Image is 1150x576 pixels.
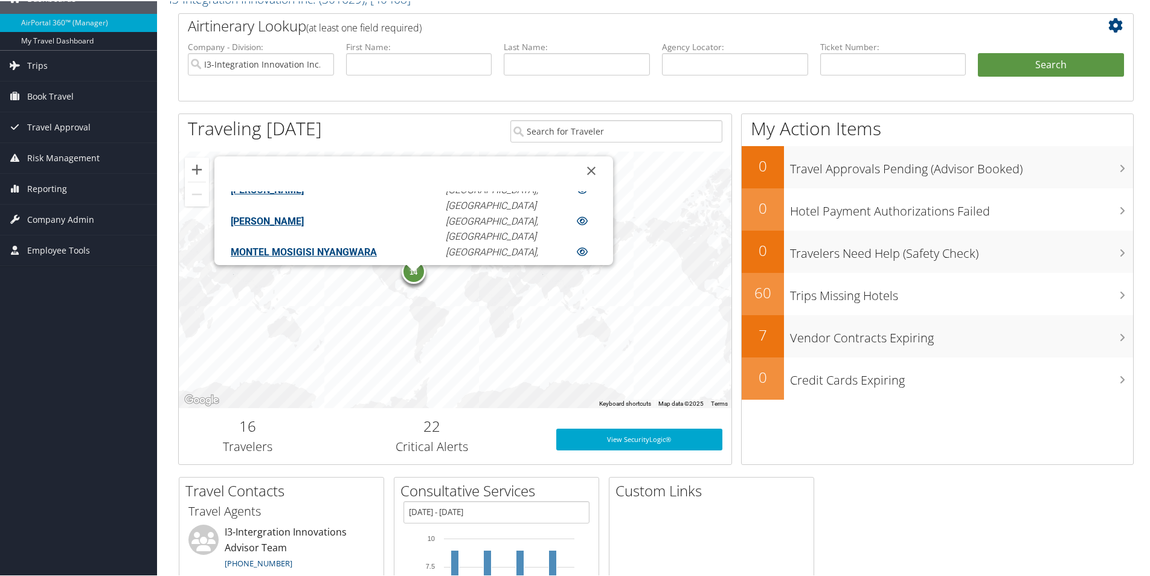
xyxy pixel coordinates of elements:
h3: Trips Missing Hotels [790,280,1133,303]
a: Terms (opens in new tab) [711,399,728,406]
span: Trips [27,50,48,80]
tspan: 7.5 [426,562,435,569]
label: Agency Locator: [662,40,808,52]
h2: 7 [742,324,784,344]
em: [GEOGRAPHIC_DATA], [GEOGRAPHIC_DATA] [446,214,538,241]
em: [GEOGRAPHIC_DATA], [GEOGRAPHIC_DATA] [446,183,538,210]
h2: Consultative Services [400,479,599,500]
button: Close [577,155,606,184]
h1: Traveling [DATE] [188,115,322,140]
a: [PERSON_NAME] [231,183,304,194]
div: 14 [402,258,426,283]
span: (at least one field required) [306,20,422,33]
h2: 0 [742,155,784,175]
a: Open this area in Google Maps (opens a new window) [182,391,222,407]
h2: 60 [742,281,784,302]
a: 0Travelers Need Help (Safety Check) [742,229,1133,272]
button: Keyboard shortcuts [599,398,651,407]
h3: Travelers [188,437,308,454]
h2: 0 [742,239,784,260]
h2: 0 [742,366,784,386]
a: [PHONE_NUMBER] [225,557,292,568]
button: Zoom in [185,156,209,181]
h2: 0 [742,197,784,217]
h3: Travel Agents [188,502,374,519]
em: [GEOGRAPHIC_DATA], [GEOGRAPHIC_DATA] [446,245,538,272]
h2: 16 [188,415,308,435]
span: Risk Management [27,142,100,172]
span: Travel Approval [27,111,91,141]
span: Book Travel [27,80,74,110]
tspan: 10 [428,534,435,541]
h3: Vendor Contracts Expiring [790,322,1133,345]
span: Company Admin [27,203,94,234]
input: Search for Traveler [510,119,722,141]
h2: Airtinerary Lookup [188,14,1044,35]
a: View SecurityLogic® [556,427,722,449]
label: Ticket Number: [820,40,966,52]
label: Last Name: [504,40,650,52]
h2: Travel Contacts [185,479,384,500]
span: Map data ©2025 [658,399,704,406]
a: 0Travel Approvals Pending (Advisor Booked) [742,145,1133,187]
h1: My Action Items [742,115,1133,140]
h3: Critical Alerts [326,437,538,454]
h3: Credit Cards Expiring [790,365,1133,388]
h3: Hotel Payment Authorizations Failed [790,196,1133,219]
h3: Travel Approvals Pending (Advisor Booked) [790,153,1133,176]
h2: 22 [326,415,538,435]
a: [PERSON_NAME] [231,214,304,225]
a: 0Hotel Payment Authorizations Failed [742,187,1133,229]
span: Reporting [27,173,67,203]
a: MONTEL MOSIGISI NYANGWARA [231,245,377,256]
label: First Name: [346,40,492,52]
label: Company - Division: [188,40,334,52]
a: 7Vendor Contracts Expiring [742,314,1133,356]
button: Search [978,52,1124,76]
span: Employee Tools [27,234,90,264]
h3: Travelers Need Help (Safety Check) [790,238,1133,261]
img: Google [182,391,222,407]
a: 0Credit Cards Expiring [742,356,1133,398]
h2: Custom Links [615,479,814,500]
a: 60Trips Missing Hotels [742,272,1133,314]
button: Zoom out [185,181,209,205]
